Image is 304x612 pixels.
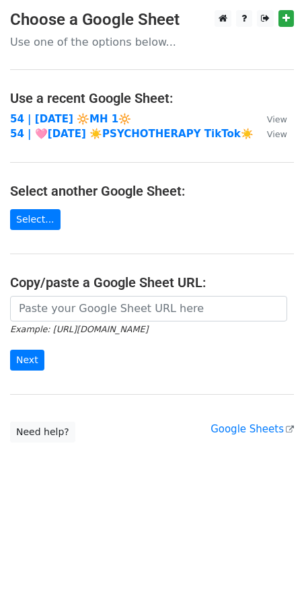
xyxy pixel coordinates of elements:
small: View [267,114,287,124]
a: Google Sheets [211,423,294,435]
h4: Copy/paste a Google Sheet URL: [10,274,294,291]
h4: Use a recent Google Sheet: [10,90,294,106]
h4: Select another Google Sheet: [10,183,294,199]
a: Need help? [10,422,75,443]
a: View [254,113,287,125]
input: Next [10,350,44,371]
input: Paste your Google Sheet URL here [10,296,287,321]
small: Example: [URL][DOMAIN_NAME] [10,324,148,334]
a: 54 | [DATE] 🔆MH 1🔆 [10,113,131,125]
p: Use one of the options below... [10,35,294,49]
a: 54 | 🩷[DATE] ☀️PSYCHOTHERAPY TikTok☀️ [10,128,254,140]
small: View [267,129,287,139]
a: Select... [10,209,61,230]
a: View [254,128,287,140]
h3: Choose a Google Sheet [10,10,294,30]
